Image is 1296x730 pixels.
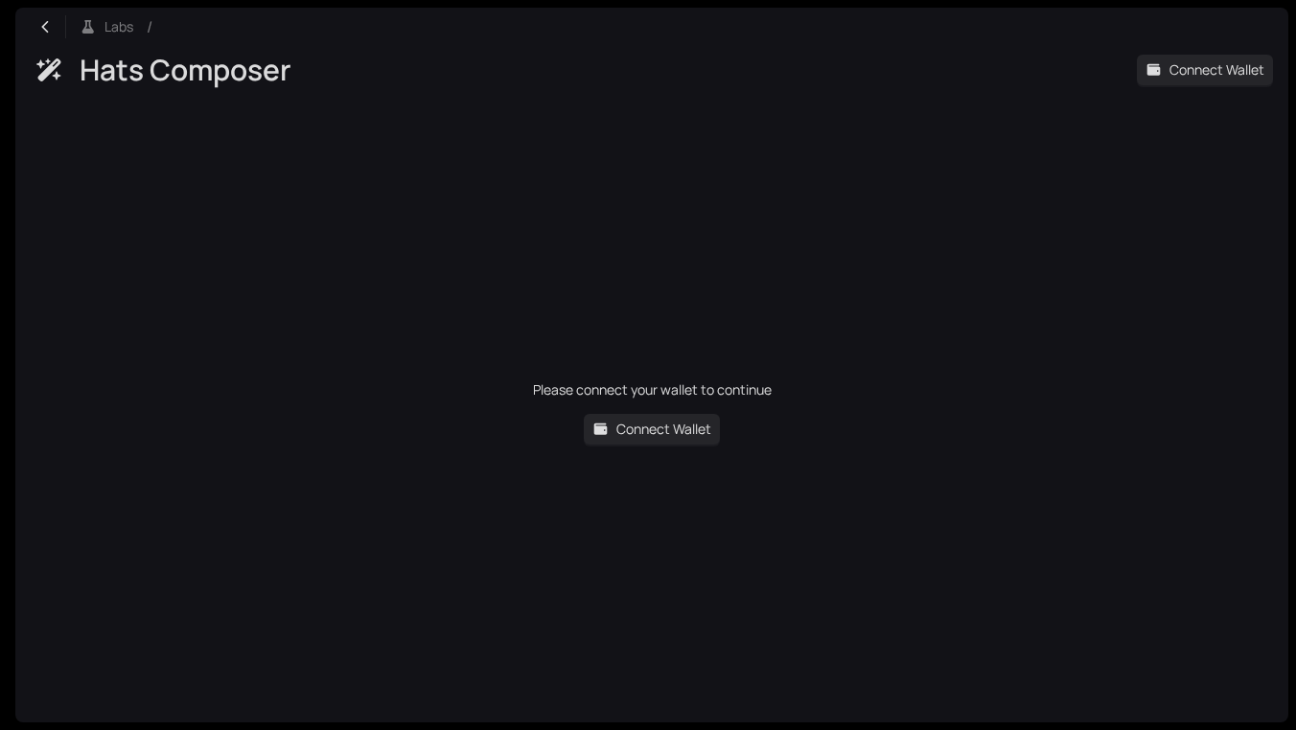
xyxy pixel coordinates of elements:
[616,419,711,440] span: Connect Wallet
[70,11,143,42] button: Labs
[584,414,721,445] button: Connect Wallet
[533,379,772,400] p: Please connect your wallet to continue
[80,52,294,88] div: Hats Composer
[1137,55,1274,85] button: Connect Wallet
[1169,59,1264,80] span: Connect Wallet
[104,16,133,37] span: Labs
